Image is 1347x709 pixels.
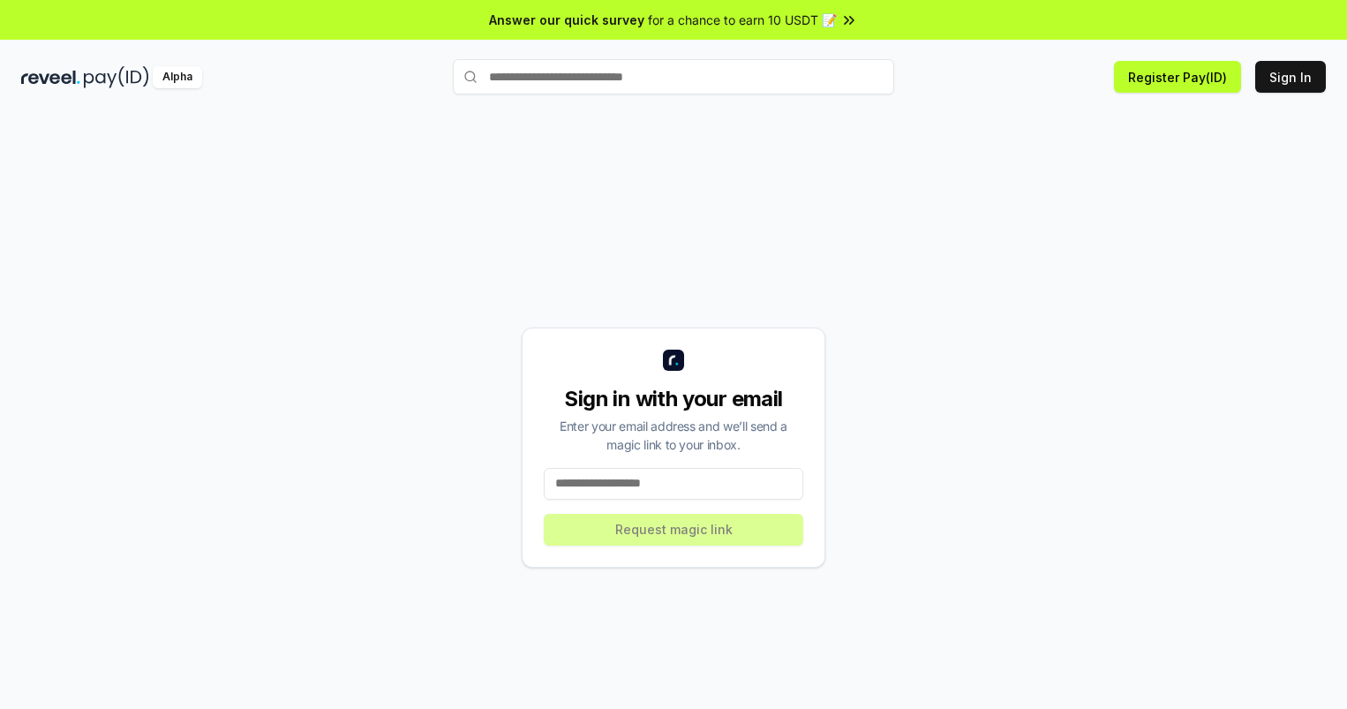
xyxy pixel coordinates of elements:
div: Enter your email address and we’ll send a magic link to your inbox. [544,417,803,454]
img: reveel_dark [21,66,80,88]
span: Answer our quick survey [489,11,644,29]
img: pay_id [84,66,149,88]
button: Sign In [1255,61,1326,93]
div: Alpha [153,66,202,88]
img: logo_small [663,350,684,371]
span: for a chance to earn 10 USDT 📝 [648,11,837,29]
div: Sign in with your email [544,385,803,413]
button: Register Pay(ID) [1114,61,1241,93]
